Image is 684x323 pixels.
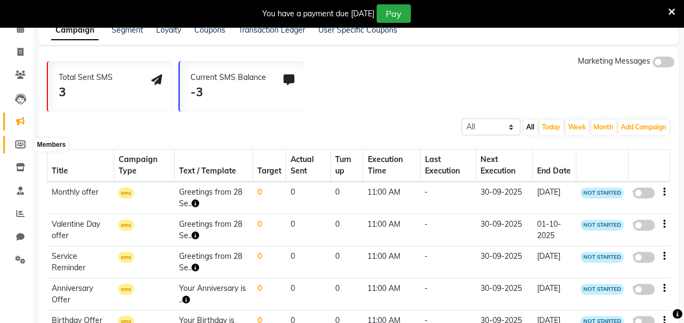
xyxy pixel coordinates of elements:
div: -3 [190,83,266,101]
td: 0 [330,182,362,214]
a: Campaign [51,21,98,40]
span: NOT STARTED [580,188,624,198]
a: Coupons [194,25,225,35]
td: [DATE] [532,278,576,310]
td: 0 [330,246,362,278]
td: Greetings from 28 Se.. [175,214,253,246]
span: NOT STARTED [580,284,624,295]
td: 11:00 AM [363,182,420,214]
th: Next Execution [476,150,532,182]
td: Your Anniversary is .. [175,278,253,310]
td: Greetings from 28 Se.. [175,182,253,214]
td: Valentine Day offer [47,214,114,246]
span: NOT STARTED [580,220,624,231]
th: Campaign Type [114,150,175,182]
td: 11:00 AM [363,278,420,310]
td: 0 [286,214,331,246]
a: Loyalty [156,25,181,35]
div: 3 [59,83,113,101]
div: Members [34,138,69,151]
th: Last Execution [420,150,476,182]
td: 11:00 AM [363,214,420,246]
label: false [633,252,655,263]
td: - [420,278,476,310]
div: Total Sent SMS [59,72,113,83]
td: 30-09-2025 [476,214,532,246]
a: Segment [112,25,143,35]
td: 0 [253,246,286,278]
button: Week [565,120,589,135]
td: 0 [330,278,362,310]
td: 30-09-2025 [476,182,532,214]
label: false [633,220,655,231]
td: 0 [253,214,286,246]
button: Month [591,120,616,135]
td: 0 [286,182,331,214]
td: - [420,214,476,246]
label: false [633,284,655,295]
td: 0 [330,214,362,246]
th: Title [47,150,114,182]
button: Pay [377,4,411,23]
button: All [523,120,537,135]
td: 0 [286,278,331,310]
td: Anniversary Offer [47,278,114,310]
td: 30-09-2025 [476,246,532,278]
td: - [420,246,476,278]
th: Execution Time [363,150,420,182]
td: 30-09-2025 [476,278,532,310]
span: NOT STARTED [580,252,624,263]
td: - [420,182,476,214]
th: Turn up [330,150,362,182]
td: 01-10-2025 [532,214,576,246]
td: 11:00 AM [363,246,420,278]
td: 0 [253,278,286,310]
th: Target [253,150,286,182]
div: Current SMS Balance [190,72,266,83]
td: [DATE] [532,246,576,278]
td: Greetings from 28 Se.. [175,246,253,278]
td: [DATE] [532,182,576,214]
th: Text / Template [175,150,253,182]
a: Transaction Ledger [238,25,305,35]
td: 0 [253,182,286,214]
th: End Date [532,150,576,182]
span: Marketing Messages [578,56,650,66]
button: Today [539,120,563,135]
th: Actual Sent [286,150,331,182]
span: sms [118,252,134,263]
button: Add Campaign [618,120,669,135]
a: User Specific Coupons [318,25,397,35]
label: false [633,188,655,198]
td: 0 [286,246,331,278]
td: Service Reminder [47,246,114,278]
span: sms [118,284,134,295]
div: You have a payment due [DATE] [262,8,374,20]
span: sms [118,220,134,231]
td: Monthly offer [47,182,114,214]
span: sms [118,188,134,198]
